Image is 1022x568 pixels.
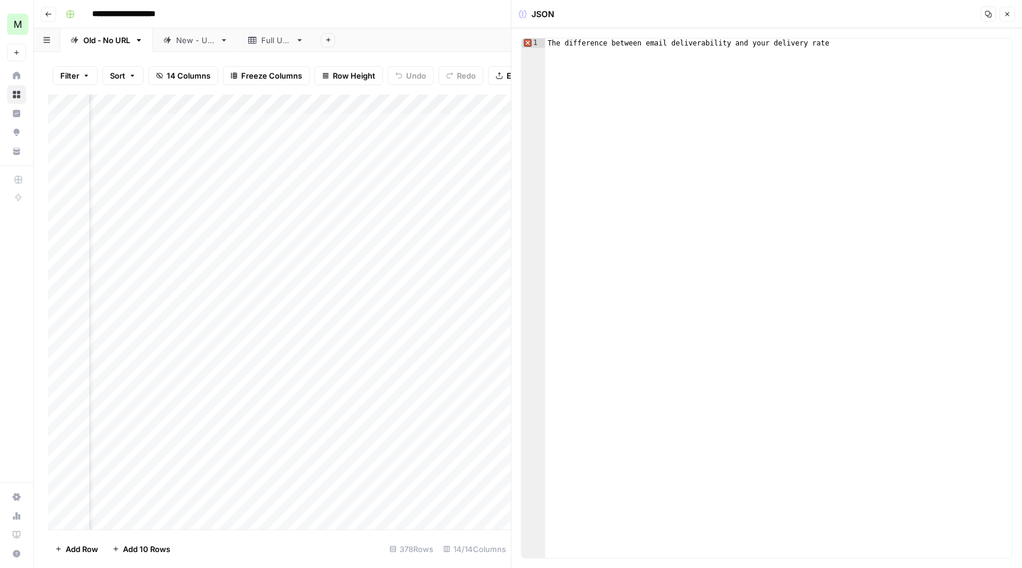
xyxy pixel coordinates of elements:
[14,17,22,31] span: M
[110,70,125,82] span: Sort
[83,34,130,46] div: Old - No URL
[7,9,26,39] button: Workspace: Mailjet
[261,34,291,46] div: Full URL
[439,540,511,559] div: 14/14 Columns
[7,525,26,544] a: Learning Hub
[522,38,546,48] div: 1
[238,28,314,52] a: Full URL
[7,66,26,85] a: Home
[60,28,153,52] a: Old - No URL
[7,488,26,507] a: Settings
[522,38,533,48] span: Error, read annotations row 1
[314,66,383,85] button: Row Height
[223,66,310,85] button: Freeze Columns
[333,70,375,82] span: Row Height
[488,66,556,85] button: Export CSV
[388,66,434,85] button: Undo
[7,123,26,142] a: Opportunities
[7,544,26,563] button: Help + Support
[60,70,79,82] span: Filter
[7,85,26,104] a: Browse
[53,66,98,85] button: Filter
[7,507,26,525] a: Usage
[439,66,484,85] button: Redo
[48,540,105,559] button: Add Row
[406,70,426,82] span: Undo
[7,142,26,161] a: Your Data
[7,104,26,123] a: Insights
[457,70,476,82] span: Redo
[241,70,302,82] span: Freeze Columns
[123,543,170,555] span: Add 10 Rows
[176,34,215,46] div: New - URL
[105,540,177,559] button: Add 10 Rows
[102,66,144,85] button: Sort
[167,70,210,82] span: 14 Columns
[385,540,439,559] div: 378 Rows
[519,8,555,20] div: JSON
[148,66,218,85] button: 14 Columns
[153,28,238,52] a: New - URL
[66,543,98,555] span: Add Row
